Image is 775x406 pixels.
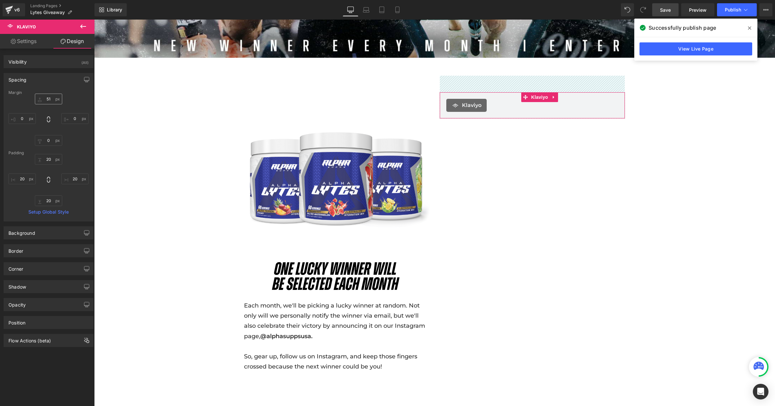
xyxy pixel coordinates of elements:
a: View Live Page [639,42,752,55]
button: More [759,3,772,16]
span: Preview [689,7,707,13]
a: Desktop [343,3,358,16]
div: Padding [8,151,89,155]
div: Spacing [8,73,26,83]
div: Position [8,316,25,325]
a: Landing Pages [30,3,94,8]
input: 0 [61,113,89,124]
a: Laptop [358,3,374,16]
a: Tablet [374,3,390,16]
div: Visibility [8,55,27,65]
input: 0 [8,173,36,184]
strong: @alphasuppsusa. [166,313,218,320]
div: Corner [8,263,23,272]
span: Library [107,7,122,13]
input: 0 [61,173,89,184]
button: Publish [717,3,757,16]
a: Mobile [390,3,405,16]
span: Klaviyo [368,82,387,90]
div: Shadow [8,280,26,290]
input: 0 [35,195,62,206]
input: 0 [35,135,62,146]
div: Flow Actions (beta) [8,334,51,343]
div: Margin [8,90,89,95]
div: Background [8,227,35,236]
div: Open Intercom Messenger [753,384,768,399]
a: v6 [3,3,25,16]
a: Design [49,34,96,49]
span: Successfully publish page [649,24,716,32]
span: Lytes Giveaway [30,10,65,15]
button: Redo [637,3,650,16]
div: v6 [13,6,21,14]
a: Setup Global Style [8,209,89,215]
div: Opacity [8,298,26,308]
span: Save [660,7,671,13]
div: Border [8,245,23,254]
span: Publish [725,7,741,12]
span: Klaviyo [17,24,36,29]
input: 0 [8,113,36,124]
p: Each month, we'll be picking a lucky winner at random. Not only will we personally notify the win... [150,281,336,352]
a: Expand / Collapse [455,73,464,83]
div: (All) [81,55,89,66]
a: New Library [94,3,127,16]
span: Klaviyo [436,73,456,83]
button: Undo [621,3,634,16]
a: Preview [681,3,714,16]
input: 0 [35,154,62,165]
input: 0 [35,94,62,104]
